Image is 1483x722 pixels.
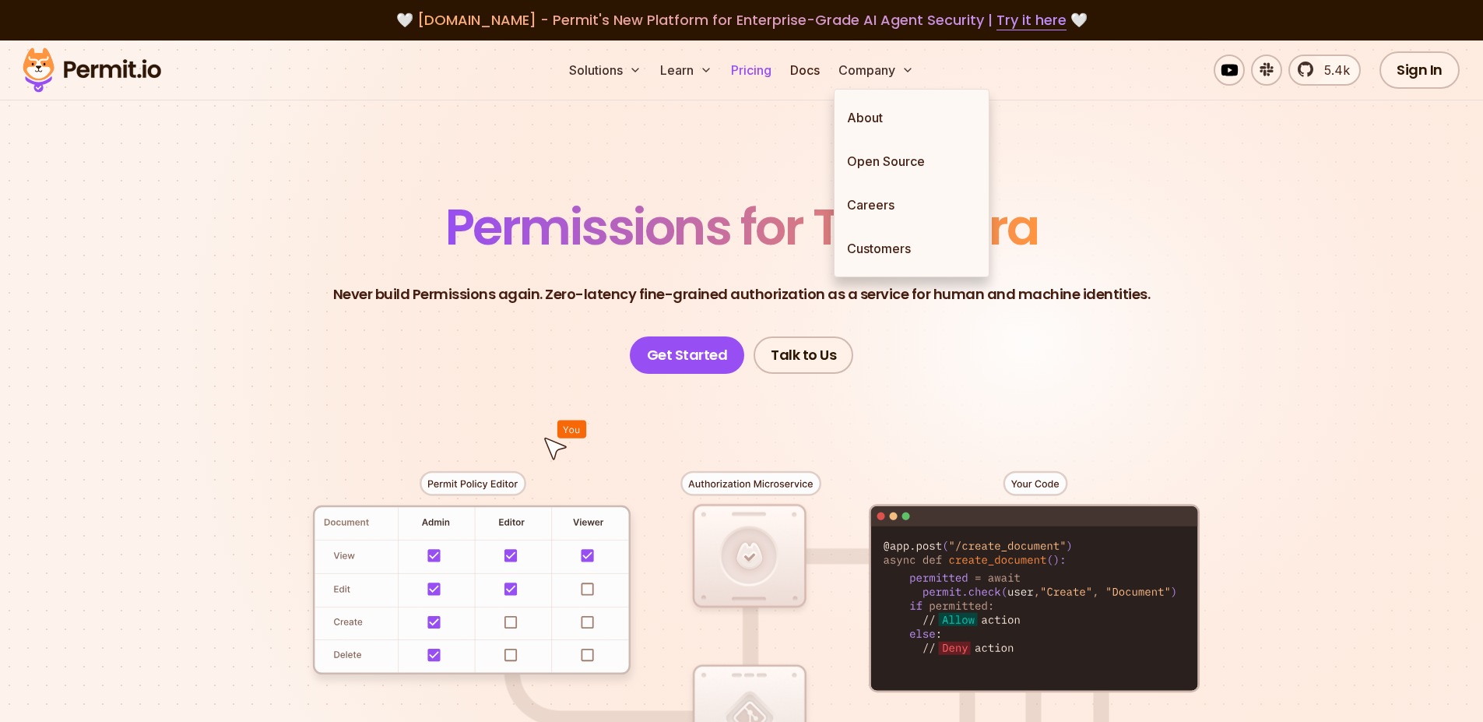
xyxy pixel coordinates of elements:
a: Sign In [1379,51,1460,89]
a: Try it here [996,10,1067,30]
a: Customers [835,227,989,270]
a: Pricing [725,55,778,86]
a: Open Source [835,139,989,183]
span: Permissions for The AI Era [445,192,1038,262]
a: 5.4k [1288,55,1361,86]
a: Talk to Us [754,336,853,374]
a: Docs [784,55,826,86]
button: Solutions [563,55,648,86]
button: Learn [654,55,719,86]
button: Company [832,55,920,86]
a: Careers [835,183,989,227]
p: Never build Permissions again. Zero-latency fine-grained authorization as a service for human and... [333,284,1151,305]
a: About [835,96,989,139]
span: [DOMAIN_NAME] - Permit's New Platform for Enterprise-Grade AI Agent Security | [417,10,1067,30]
span: 5.4k [1315,61,1350,79]
div: 🤍 🤍 [37,9,1446,31]
a: Get Started [630,336,745,374]
img: Permit logo [16,44,168,97]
